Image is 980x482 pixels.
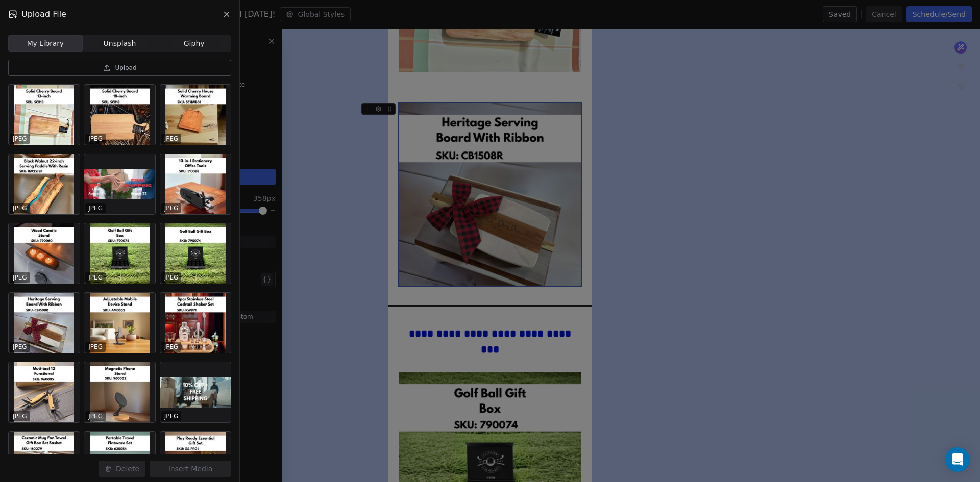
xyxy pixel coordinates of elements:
button: Insert Media [150,461,231,477]
span: Upload [115,64,136,72]
span: Giphy [184,38,205,49]
p: JPEG [88,412,103,420]
p: JPEG [164,273,179,282]
span: Unsplash [104,38,136,49]
p: JPEG [88,343,103,351]
p: JPEG [13,204,27,212]
button: Delete [99,461,145,477]
p: JPEG [13,273,27,282]
div: Open Intercom Messenger [945,447,970,472]
p: JPEG [88,135,103,143]
p: JPEG [164,412,179,420]
p: JPEG [13,412,27,420]
p: JPEG [88,204,103,212]
p: JPEG [164,135,179,143]
button: Upload [8,60,231,76]
p: JPEG [164,204,179,212]
p: JPEG [13,343,27,351]
p: JPEG [13,135,27,143]
p: JPEG [164,343,179,351]
span: Upload File [21,8,66,20]
p: JPEG [88,273,103,282]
